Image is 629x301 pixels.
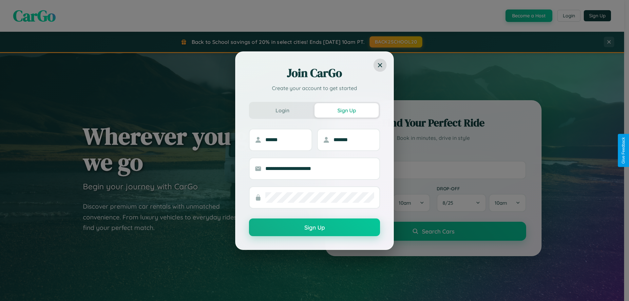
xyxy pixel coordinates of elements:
p: Create your account to get started [249,84,380,92]
h2: Join CarGo [249,65,380,81]
button: Login [250,103,314,118]
div: Give Feedback [621,137,626,164]
button: Sign Up [314,103,379,118]
button: Sign Up [249,218,380,236]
